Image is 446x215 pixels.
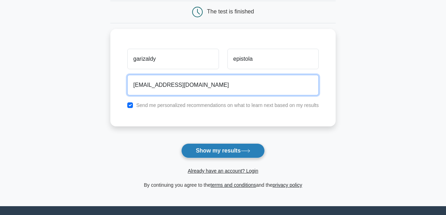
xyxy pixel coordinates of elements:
input: Email [127,75,319,95]
input: Last name [227,49,319,69]
div: The test is finished [207,8,254,14]
input: First name [127,49,219,69]
a: terms and conditions [210,182,256,188]
a: privacy policy [273,182,302,188]
button: Show my results [181,143,264,158]
label: Send me personalized recommendations on what to learn next based on my results [136,102,319,108]
a: Already have an account? Login [188,168,258,174]
div: By continuing you agree to the and the [106,181,340,189]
